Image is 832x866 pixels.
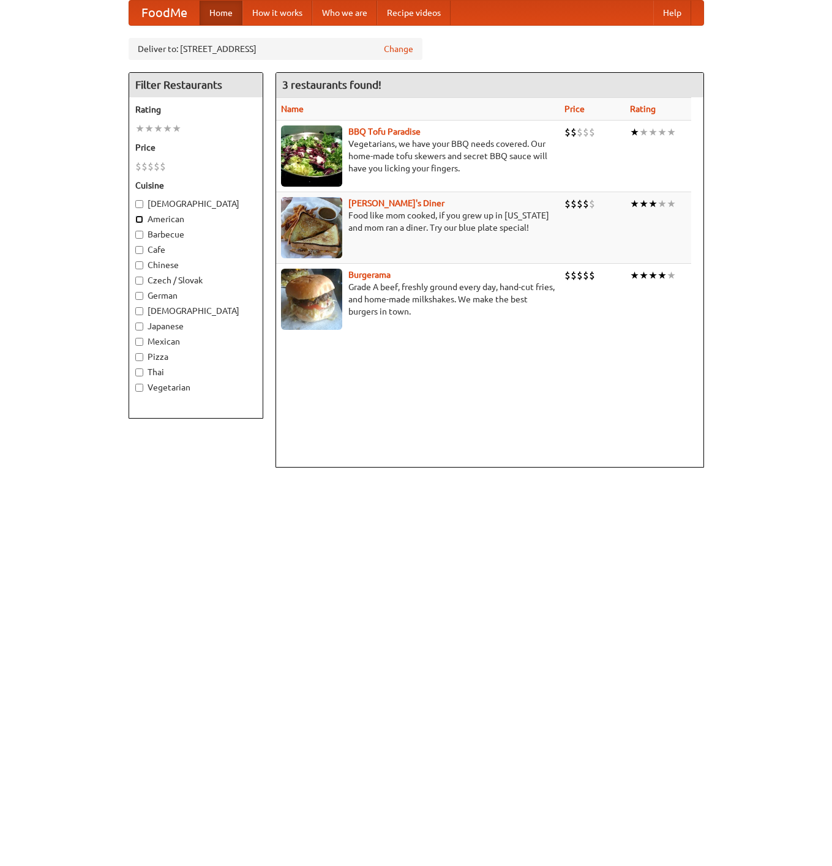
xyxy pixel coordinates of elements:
li: $ [160,160,166,173]
li: ★ [639,269,648,282]
li: ★ [648,269,658,282]
h4: Filter Restaurants [129,73,263,97]
p: Grade A beef, freshly ground every day, hand-cut fries, and home-made milkshakes. We make the bes... [281,281,555,318]
a: [PERSON_NAME]'s Diner [348,198,444,208]
li: $ [564,125,571,139]
li: ★ [630,197,639,211]
input: German [135,292,143,300]
li: $ [583,197,589,211]
label: [DEMOGRAPHIC_DATA] [135,305,257,317]
li: $ [577,197,583,211]
li: ★ [630,269,639,282]
a: Name [281,104,304,114]
li: ★ [630,125,639,139]
li: ★ [667,197,676,211]
li: $ [589,197,595,211]
li: ★ [648,125,658,139]
input: Vegetarian [135,384,143,392]
p: Vegetarians, we have your BBQ needs covered. Our home-made tofu skewers and secret BBQ sauce will... [281,138,555,174]
li: $ [564,197,571,211]
li: $ [141,160,148,173]
li: ★ [172,122,181,135]
label: Thai [135,366,257,378]
ng-pluralize: 3 restaurants found! [282,79,381,91]
li: $ [583,125,589,139]
li: $ [571,197,577,211]
img: sallys.jpg [281,197,342,258]
label: German [135,289,257,302]
label: Chinese [135,259,257,271]
li: $ [135,160,141,173]
h5: Cuisine [135,179,257,192]
input: [DEMOGRAPHIC_DATA] [135,307,143,315]
a: Change [384,43,413,55]
h5: Rating [135,103,257,116]
li: $ [577,125,583,139]
a: Help [653,1,691,25]
li: $ [571,125,577,139]
a: Rating [630,104,656,114]
li: $ [589,269,595,282]
input: Thai [135,368,143,376]
li: ★ [658,125,667,139]
img: burgerama.jpg [281,269,342,330]
li: $ [583,269,589,282]
input: Mexican [135,338,143,346]
label: Japanese [135,320,257,332]
a: How it works [242,1,312,25]
img: tofuparadise.jpg [281,125,342,187]
label: Cafe [135,244,257,256]
input: Chinese [135,261,143,269]
li: ★ [658,269,667,282]
label: Barbecue [135,228,257,241]
li: ★ [154,122,163,135]
li: ★ [639,125,648,139]
input: Pizza [135,353,143,361]
a: Home [200,1,242,25]
li: ★ [135,122,144,135]
p: Food like mom cooked, if you grew up in [US_STATE] and mom ran a diner. Try our blue plate special! [281,209,555,234]
label: Pizza [135,351,257,363]
li: ★ [658,197,667,211]
label: Vegetarian [135,381,257,394]
input: American [135,215,143,223]
label: American [135,213,257,225]
input: Japanese [135,323,143,330]
div: Deliver to: [STREET_ADDRESS] [129,38,422,60]
li: ★ [639,197,648,211]
input: Czech / Slovak [135,277,143,285]
label: [DEMOGRAPHIC_DATA] [135,198,257,210]
input: Barbecue [135,231,143,239]
li: $ [589,125,595,139]
a: FoodMe [129,1,200,25]
label: Czech / Slovak [135,274,257,286]
li: $ [564,269,571,282]
li: ★ [144,122,154,135]
li: ★ [648,197,658,211]
li: ★ [667,125,676,139]
li: $ [148,160,154,173]
li: $ [154,160,160,173]
li: $ [577,269,583,282]
li: ★ [163,122,172,135]
label: Mexican [135,335,257,348]
a: Recipe videos [377,1,451,25]
li: $ [571,269,577,282]
a: Who we are [312,1,377,25]
h5: Price [135,141,257,154]
a: BBQ Tofu Paradise [348,127,421,136]
input: [DEMOGRAPHIC_DATA] [135,200,143,208]
a: Price [564,104,585,114]
li: ★ [667,269,676,282]
input: Cafe [135,246,143,254]
a: Burgerama [348,270,391,280]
